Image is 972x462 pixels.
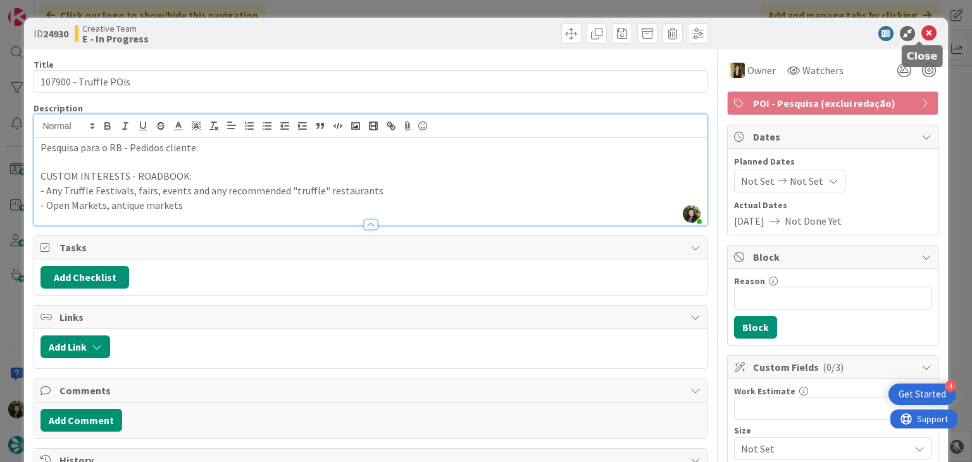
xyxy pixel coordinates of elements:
div: Get Started [899,388,946,401]
input: type card name here... [34,70,707,93]
img: PKF90Q5jPr56cBaliQnj6ZMmbSdpAOLY.jpg [683,205,701,223]
span: POI - Pesquisa (exclui redação) [753,96,915,111]
button: Block [734,316,777,339]
span: ( 0/3 ) [823,361,844,373]
div: Open Get Started checklist, remaining modules: 4 [888,384,956,405]
span: Block [753,249,915,265]
label: Title [34,59,54,70]
p: Pesquisa para o RB - Pedidos cliente: [40,140,700,155]
p: - Any Truffle Festivals, fairs, events and any recommended "truffle" restaurants [40,184,700,198]
span: Actual Dates [734,199,931,212]
span: Description [34,103,83,114]
img: SP [730,63,745,78]
p: - Open Markets, antique markets [40,198,700,213]
span: Not Done Yet [785,213,842,228]
div: Size [734,426,931,435]
h5: Close [907,50,938,62]
span: Owner [747,63,776,78]
span: Creative Team [82,23,149,34]
button: Add Checklist [40,266,129,289]
span: Watchers [802,63,844,78]
span: Tasks [59,240,683,255]
button: Add Link [40,335,110,358]
span: [DATE] [734,213,764,228]
label: Reason [734,275,765,287]
b: E - In Progress [82,34,149,44]
span: Comments [59,383,683,398]
span: Custom Fields [753,359,915,375]
span: Not Set [741,173,775,189]
span: Not Set [741,440,903,458]
p: CUSTOM INTERESTS - ROADBOOK: [40,169,700,184]
span: Not Set [790,173,823,189]
b: 24930 [43,27,68,40]
span: Links [59,309,683,325]
button: Add Comment [40,409,122,432]
span: ID [34,26,68,41]
span: Dates [753,129,915,144]
span: Planned Dates [734,155,931,168]
span: Support [27,2,58,17]
label: Work Estimate [734,385,795,397]
div: 4 [945,380,956,392]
